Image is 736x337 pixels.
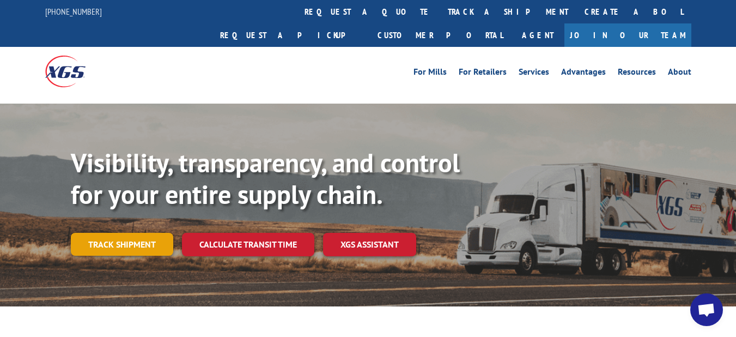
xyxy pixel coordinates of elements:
a: Advantages [561,68,606,80]
a: Agent [511,23,564,47]
b: Visibility, transparency, and control for your entire supply chain. [71,146,460,211]
a: [PHONE_NUMBER] [45,6,102,17]
a: Resources [618,68,656,80]
a: XGS ASSISTANT [323,233,416,256]
a: Request a pickup [212,23,369,47]
div: Open chat [690,293,723,326]
a: Calculate transit time [182,233,314,256]
a: Track shipment [71,233,173,256]
a: Join Our Team [564,23,691,47]
a: Customer Portal [369,23,511,47]
a: For Mills [413,68,447,80]
a: For Retailers [459,68,507,80]
a: Services [519,68,549,80]
a: About [668,68,691,80]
